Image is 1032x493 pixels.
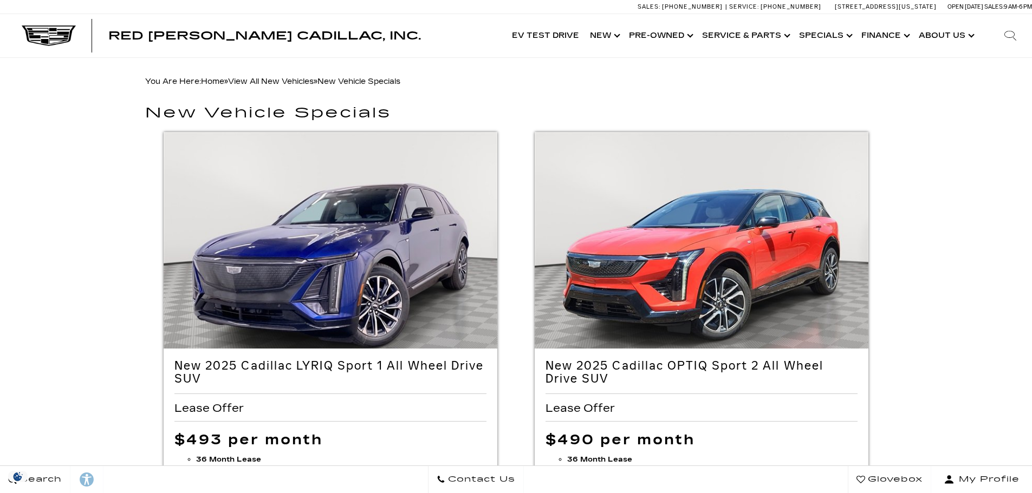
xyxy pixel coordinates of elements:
[22,25,76,46] img: Cadillac Dark Logo with Cadillac White Text
[931,466,1032,493] button: Open user profile menu
[725,4,824,10] a: Service: [PHONE_NUMBER]
[546,431,696,448] span: $490 per month
[228,77,314,86] a: View All New Vehicles
[638,3,660,10] span: Sales:
[697,14,794,57] a: Service & Parts
[835,3,937,10] a: [STREET_ADDRESS][US_STATE]
[507,14,585,57] a: EV Test Drive
[856,14,913,57] a: Finance
[662,3,723,10] span: [PHONE_NUMBER]
[445,472,515,487] span: Contact Us
[145,74,887,89] div: Breadcrumbs
[201,77,400,86] span: »
[428,466,524,493] a: Contact Us
[638,4,725,10] a: Sales: [PHONE_NUMBER]
[174,359,487,386] h2: New 2025 Cadillac LYRIQ Sport 1 All Wheel Drive SUV
[108,29,421,42] span: Red [PERSON_NAME] Cadillac, Inc.
[913,14,978,57] a: About Us
[984,3,1004,10] span: Sales:
[624,14,697,57] a: Pre-Owned
[108,30,421,41] a: Red [PERSON_NAME] Cadillac, Inc.
[585,14,624,57] a: New
[164,132,498,382] img: New 2025 Cadillac LYRIQ Sport 1 All Wheel Drive SUV
[1004,3,1032,10] span: 9 AM-6 PM
[145,77,400,86] span: You Are Here:
[5,471,30,482] section: Click to Open Cookie Consent Modal
[317,77,400,86] span: New Vehicle Specials
[794,14,856,57] a: Specials
[201,77,224,86] a: Home
[196,455,261,464] span: 36 Month Lease
[145,106,887,121] h1: New Vehicle Specials
[729,3,759,10] span: Service:
[174,402,246,414] span: Lease Offer
[546,402,618,414] span: Lease Offer
[546,359,858,386] h2: New 2025 Cadillac OPTIQ Sport 2 All Wheel Drive SUV
[848,466,931,493] a: Glovebox
[955,472,1020,487] span: My Profile
[17,472,62,487] span: Search
[567,455,632,464] span: 36 Month Lease
[865,472,923,487] span: Glovebox
[761,3,821,10] span: [PHONE_NUMBER]
[174,431,323,448] span: $493 per month
[947,3,983,10] span: Open [DATE]
[5,471,30,482] img: Opt-Out Icon
[228,77,400,86] span: »
[535,132,869,382] img: New 2025 Cadillac OPTIQ Sport 2 All Wheel Drive SUV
